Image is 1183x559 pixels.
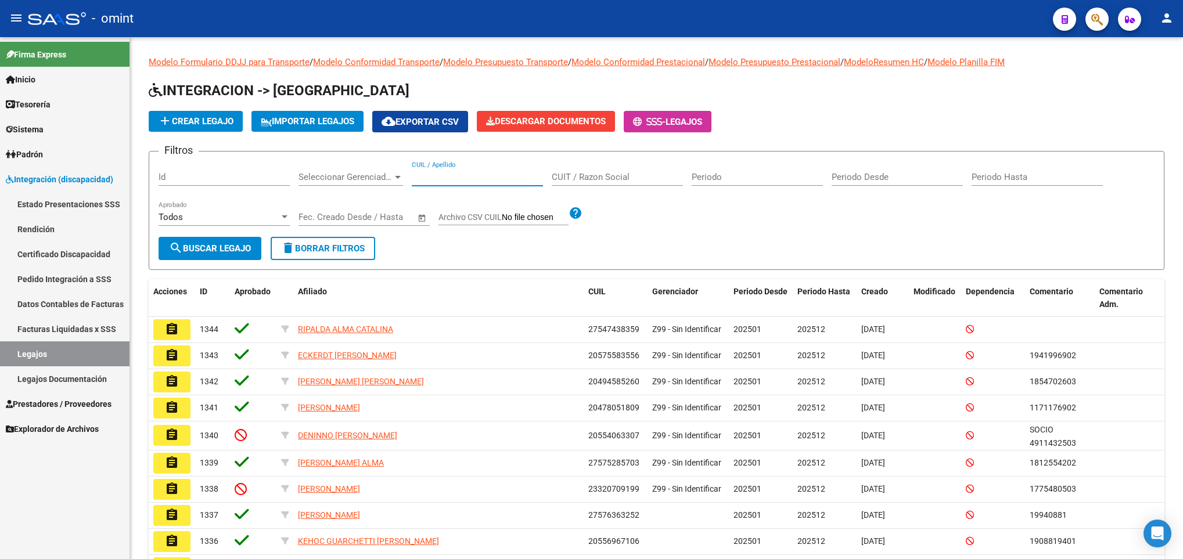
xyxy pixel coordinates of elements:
[797,287,850,296] span: Periodo Hasta
[793,279,857,318] datatable-header-cell: Periodo Hasta
[281,241,295,255] mat-icon: delete
[502,212,569,223] input: Archivo CSV CUIL
[200,351,218,360] span: 1343
[652,431,721,440] span: Z99 - Sin Identificar
[298,324,393,334] span: RIPALDA ALMA CATALINA
[927,57,1005,67] a: Modelo Planilla FIM
[6,398,112,410] span: Prestadores / Proveedores
[382,117,459,127] span: Exportar CSV
[261,116,354,127] span: IMPORTAR LEGAJOS
[652,484,721,493] span: Z99 - Sin Identificar
[861,536,885,546] span: [DATE]
[6,48,66,61] span: Firma Express
[298,510,360,520] span: [PERSON_NAME]
[652,403,721,412] span: Z99 - Sin Identificar
[709,57,840,67] a: Modelo Presupuesto Prestacional
[200,377,218,386] span: 1342
[797,510,825,520] span: 202512
[92,6,134,31] span: - omint
[861,403,885,412] span: [DATE]
[159,142,199,158] h3: Filtros
[733,377,761,386] span: 202501
[1030,377,1076,386] span: 1854702603
[797,351,825,360] span: 202512
[6,123,44,136] span: Sistema
[733,510,761,520] span: 202501
[861,458,885,467] span: [DATE]
[6,98,51,111] span: Tesorería
[298,351,397,360] span: ECKERDT [PERSON_NAME]
[1025,279,1095,318] datatable-header-cell: Comentario
[298,287,327,296] span: Afiliado
[914,287,955,296] span: Modificado
[588,431,639,440] span: 20554063307
[6,423,99,435] span: Explorador de Archivos
[733,287,788,296] span: Periodo Desde
[1030,351,1076,360] span: 1941996902
[195,279,230,318] datatable-header-cell: ID
[1099,287,1143,309] span: Comentario Adm.
[571,57,705,67] a: Modelo Conformidad Prestacional
[588,510,639,520] span: 27576363252
[165,322,179,336] mat-icon: assignment
[733,403,761,412] span: 202501
[588,377,639,386] span: 20494585260
[486,116,606,127] span: Descargar Documentos
[1095,279,1164,318] datatable-header-cell: Comentario Adm.
[588,351,639,360] span: 20575583556
[299,212,346,222] input: Fecha inicio
[200,458,218,467] span: 1339
[966,287,1015,296] span: Dependencia
[861,431,885,440] span: [DATE]
[200,536,218,546] span: 1336
[372,111,468,132] button: Exportar CSV
[271,237,375,260] button: Borrar Filtros
[165,348,179,362] mat-icon: assignment
[569,206,582,220] mat-icon: help
[230,279,276,318] datatable-header-cell: Aprobado
[443,57,568,67] a: Modelo Presupuesto Transporte
[1144,520,1171,547] div: Open Intercom Messenger
[733,324,761,334] span: 202501
[861,351,885,360] span: [DATE]
[797,536,825,546] span: 202512
[281,243,365,254] span: Borrar Filtros
[6,173,113,186] span: Integración (discapacidad)
[861,484,885,493] span: [DATE]
[313,57,440,67] a: Modelo Conformidad Transporte
[200,324,218,334] span: 1344
[299,172,393,182] span: Seleccionar Gerenciador
[158,114,172,128] mat-icon: add
[6,148,43,161] span: Padrón
[861,287,888,296] span: Creado
[9,11,23,25] mat-icon: menu
[797,484,825,493] span: 202512
[797,377,825,386] span: 202512
[149,279,195,318] datatable-header-cell: Acciones
[909,279,961,318] datatable-header-cell: Modificado
[165,508,179,522] mat-icon: assignment
[733,431,761,440] span: 202501
[588,324,639,334] span: 27547438359
[298,377,424,386] span: [PERSON_NAME] [PERSON_NAME]
[200,287,207,296] span: ID
[861,510,885,520] span: [DATE]
[149,82,409,99] span: INTEGRACION -> [GEOGRAPHIC_DATA]
[1030,403,1076,412] span: 1171176902
[652,377,721,386] span: Z99 - Sin Identificar
[356,212,412,222] input: Fecha fin
[153,287,187,296] span: Acciones
[1030,287,1073,296] span: Comentario
[588,403,639,412] span: 20478051809
[438,212,502,222] span: Archivo CSV CUIL
[961,279,1025,318] datatable-header-cell: Dependencia
[165,534,179,548] mat-icon: assignment
[648,279,729,318] datatable-header-cell: Gerenciador
[633,117,666,127] span: -
[797,324,825,334] span: 202512
[200,431,218,440] span: 1340
[200,510,218,520] span: 1337
[733,351,761,360] span: 202501
[729,279,793,318] datatable-header-cell: Periodo Desde
[165,482,179,496] mat-icon: assignment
